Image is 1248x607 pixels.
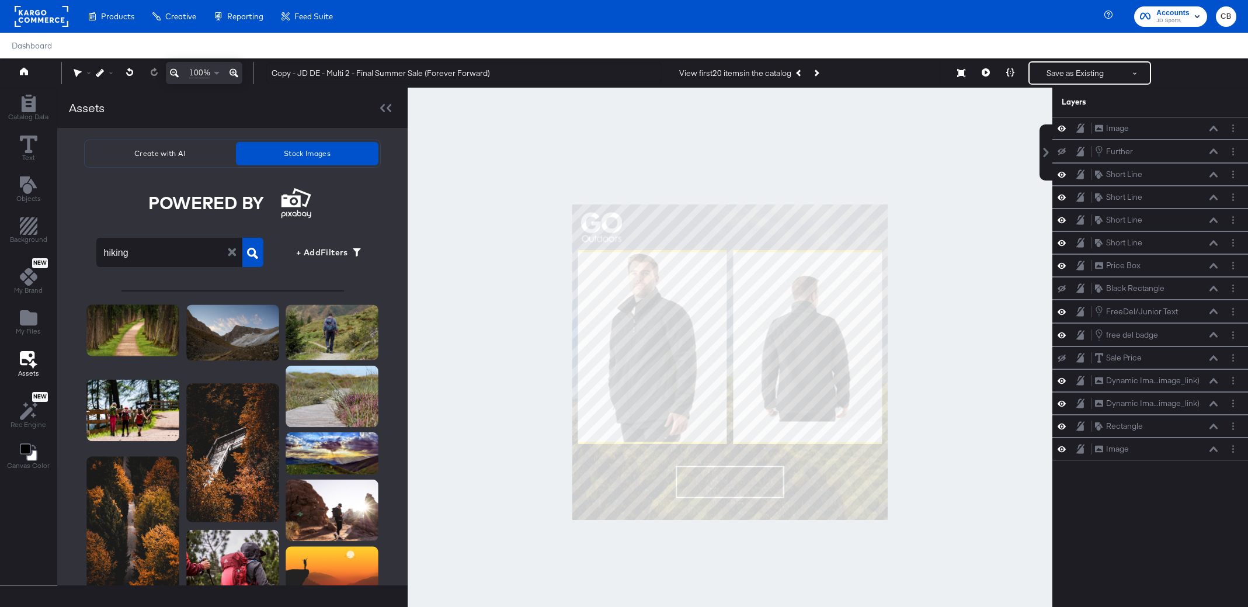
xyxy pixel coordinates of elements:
button: Layer Options [1227,282,1239,294]
button: Layer Options [1227,443,1239,455]
div: Black RectangleLayer Options [1052,277,1248,300]
button: Further [1094,145,1134,158]
div: Black Rectangle [1106,283,1164,294]
span: New [32,393,48,401]
div: Image [1106,443,1129,455]
div: FurtherLayer Options [1052,140,1248,163]
span: CB [1221,10,1232,23]
div: Dynamic Ima...image_link)Layer Options [1052,392,1248,415]
button: Short Line [1094,214,1143,226]
div: Dynamic Ima...image_link) [1106,398,1200,409]
div: Dynamic Ima...image_link)Layer Options [1052,369,1248,392]
span: Feed Suite [294,12,333,21]
div: Assets [69,99,105,116]
button: Previous Product [791,63,808,84]
div: Layers [1062,96,1181,107]
span: New [32,259,48,267]
div: POWERED BY [148,193,264,212]
div: Sale Price [1106,352,1142,363]
button: Assets [11,348,46,381]
button: Layer Options [1227,374,1239,387]
div: Price Box [1106,260,1141,271]
button: Add Text [9,174,48,207]
button: Dynamic Ima...image_link) [1094,397,1200,410]
button: Black Rectangle [1094,282,1165,294]
div: FreeDel/Junior Text [1106,306,1178,317]
span: Rec Engine [11,420,46,429]
div: ImageLayer Options [1052,438,1248,460]
span: Creative [165,12,196,21]
button: Save as Existing [1030,63,1121,84]
button: Short Line [1094,237,1143,249]
span: Background [10,235,47,244]
span: Reporting [227,12,263,21]
div: FreeDel/Junior TextLayer Options [1052,300,1248,323]
div: Short Line [1106,192,1142,203]
button: Sale Price [1094,352,1142,364]
span: + Add Filters [291,245,364,260]
button: Add Rectangle [3,215,54,248]
button: Layer Options [1227,397,1239,410]
span: 100% [189,67,210,78]
button: Image [1094,122,1129,134]
button: Create with AI [86,142,234,165]
button: Layer Options [1227,306,1239,318]
div: Price BoxLayer Options [1052,254,1248,277]
div: Sale PriceLayer Options [1052,346,1248,369]
div: Short Line [1106,237,1142,248]
button: Layer Options [1227,168,1239,181]
div: Short LineLayer Options [1052,209,1248,231]
div: View first 20 items in the catalog [679,68,791,79]
div: Image [1106,123,1129,134]
button: Short Line [1094,168,1143,181]
button: Stock Images [236,142,378,165]
button: Layer Options [1227,145,1239,158]
span: Products [101,12,134,21]
button: Layer Options [1227,214,1239,226]
button: AccountsJD Sports [1134,6,1207,27]
span: Assets [18,369,39,378]
button: Price Box [1094,259,1141,272]
button: Rectangle [1094,420,1143,432]
button: Layer Options [1227,329,1239,341]
span: Catalog Data [8,112,48,122]
div: Short LineLayer Options [1052,186,1248,209]
span: Create with AI [91,147,229,159]
span: Canvas Color [7,461,50,470]
button: Text [13,133,44,166]
span: Text [22,153,35,162]
div: free del badge [1106,329,1158,341]
button: Add Files [9,307,48,340]
button: Layer Options [1227,352,1239,364]
span: My Files [16,327,41,336]
button: Image [1094,443,1129,455]
button: Layer Options [1227,237,1239,249]
span: Objects [16,194,41,203]
span: Accounts [1156,7,1190,19]
button: NewMy Brand [7,256,50,299]
a: Dashboard [12,41,52,50]
div: free del badgeLayer Options [1052,323,1248,346]
div: Dynamic Ima...image_link) [1106,375,1200,386]
span: My Brand [14,286,43,295]
button: + AddFilters [287,243,369,262]
div: RectangleLayer Options [1052,415,1248,438]
input: Search assets... [96,231,235,264]
div: Short LineLayer Options [1052,231,1248,254]
button: FreeDel/Junior Text [1094,305,1179,318]
span: JD Sports [1156,16,1190,26]
div: Further [1106,146,1133,157]
button: Layer Options [1227,259,1239,272]
button: NewRec Engine [4,389,53,433]
button: CB [1216,6,1236,27]
div: Short LineLayer Options [1052,163,1248,186]
button: Next Product [808,63,824,84]
button: Layer Options [1227,122,1239,134]
div: ImageLayer Options [1052,117,1248,140]
div: Rectangle [1106,421,1143,432]
div: Short Line [1106,214,1142,226]
div: Short Line [1106,169,1142,180]
button: free del badge [1094,328,1159,341]
button: Layer Options [1227,420,1239,432]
